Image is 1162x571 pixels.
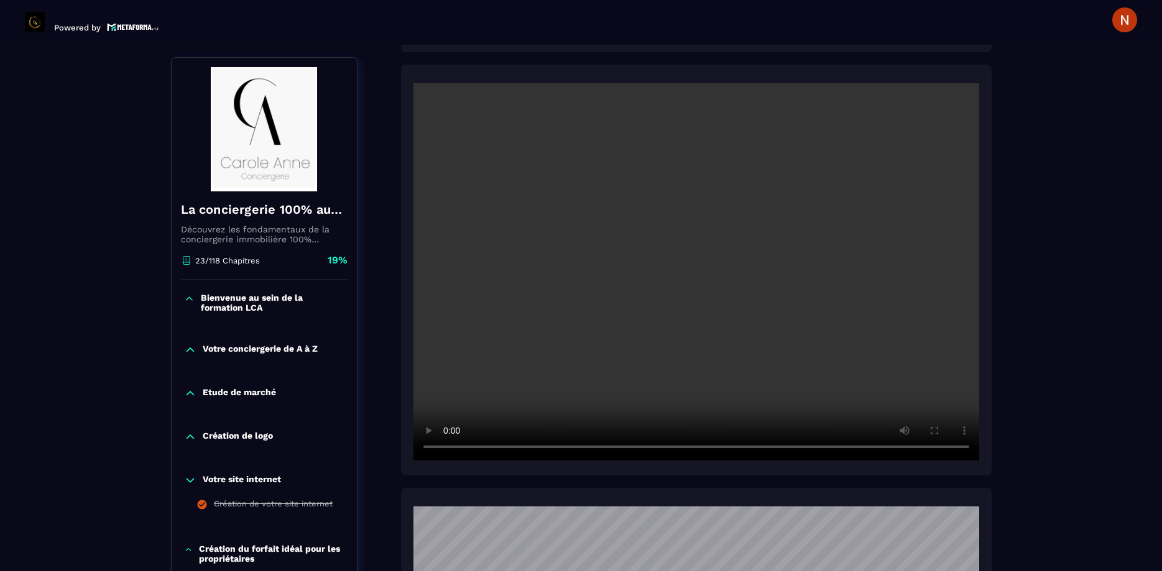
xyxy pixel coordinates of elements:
p: 23/118 Chapitres [195,256,260,265]
img: banner [181,67,348,191]
p: Etude de marché [203,387,276,400]
p: Création de logo [203,431,273,443]
p: Powered by [54,23,101,32]
p: Découvrez les fondamentaux de la conciergerie immobilière 100% automatisée. Cette formation est c... [181,224,348,244]
img: logo [107,22,159,32]
p: Création du forfait idéal pour les propriétaires [199,544,344,564]
h4: La conciergerie 100% automatisée [181,201,348,218]
img: logo-branding [25,12,45,32]
p: 19% [328,254,348,267]
p: Votre conciergerie de A à Z [203,344,318,356]
p: Votre site internet [203,474,281,486]
p: Bienvenue au sein de la formation LCA [201,293,344,313]
div: Création de votre site internet [214,499,333,513]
